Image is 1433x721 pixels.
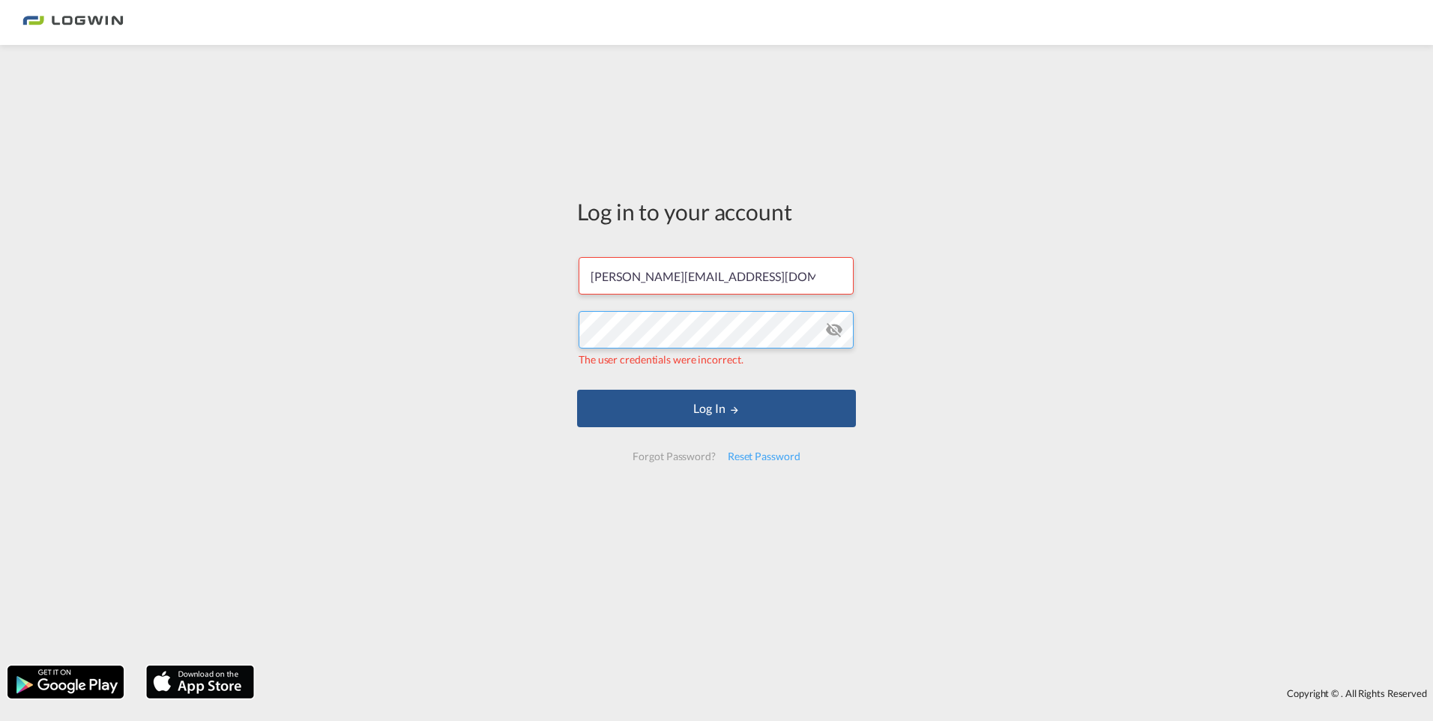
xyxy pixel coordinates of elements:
[22,6,124,40] img: bc73a0e0d8c111efacd525e4c8ad7d32.png
[577,390,856,427] button: LOGIN
[577,196,856,227] div: Log in to your account
[825,321,843,339] md-icon: icon-eye-off
[6,664,125,700] img: google.png
[722,443,806,470] div: Reset Password
[262,681,1433,706] div: Copyright © . All Rights Reserved
[579,257,854,295] input: Enter email/phone number
[579,353,743,366] span: The user credentials were incorrect.
[627,443,721,470] div: Forgot Password?
[145,664,256,700] img: apple.png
